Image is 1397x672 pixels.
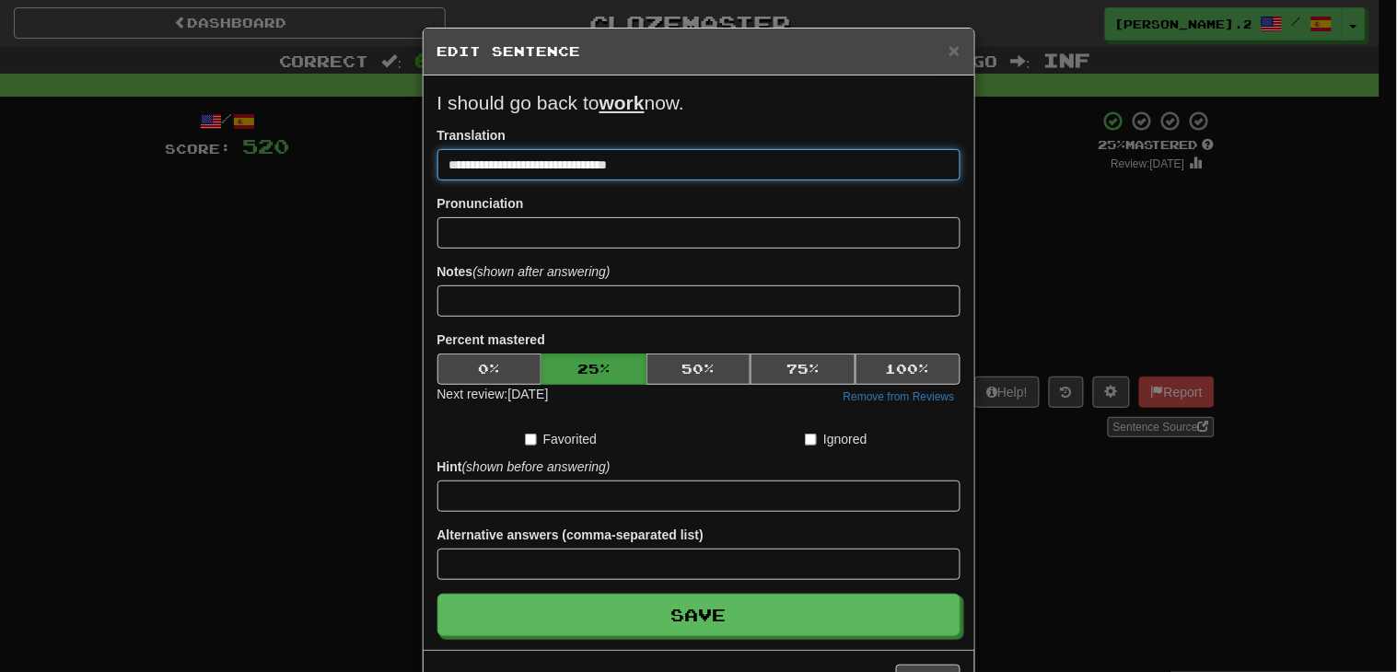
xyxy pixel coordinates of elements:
label: Notes [437,262,611,281]
button: 25% [541,353,646,385]
button: 50% [646,353,751,385]
button: 100% [856,353,960,385]
label: Alternative answers (comma-separated list) [437,526,704,544]
button: 75% [751,353,856,385]
button: Remove from Reviews [838,387,960,407]
h5: Edit Sentence [437,42,960,61]
button: Close [949,41,960,60]
em: (shown before answering) [462,459,611,474]
label: Ignored [805,430,867,448]
label: Pronunciation [437,194,524,213]
p: I should go back to now. [437,89,960,117]
input: Ignored [805,434,817,446]
input: Favorited [525,434,537,446]
div: Next review: [DATE] [437,385,549,407]
div: Percent mastered [437,353,960,385]
label: Percent mastered [437,330,546,349]
button: 0% [437,353,542,385]
button: Save [437,594,960,636]
label: Translation [437,126,506,145]
label: Favorited [525,430,597,448]
label: Hint [437,458,611,476]
em: (shown after answering) [472,264,610,279]
span: × [949,40,960,61]
u: work [600,92,645,113]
